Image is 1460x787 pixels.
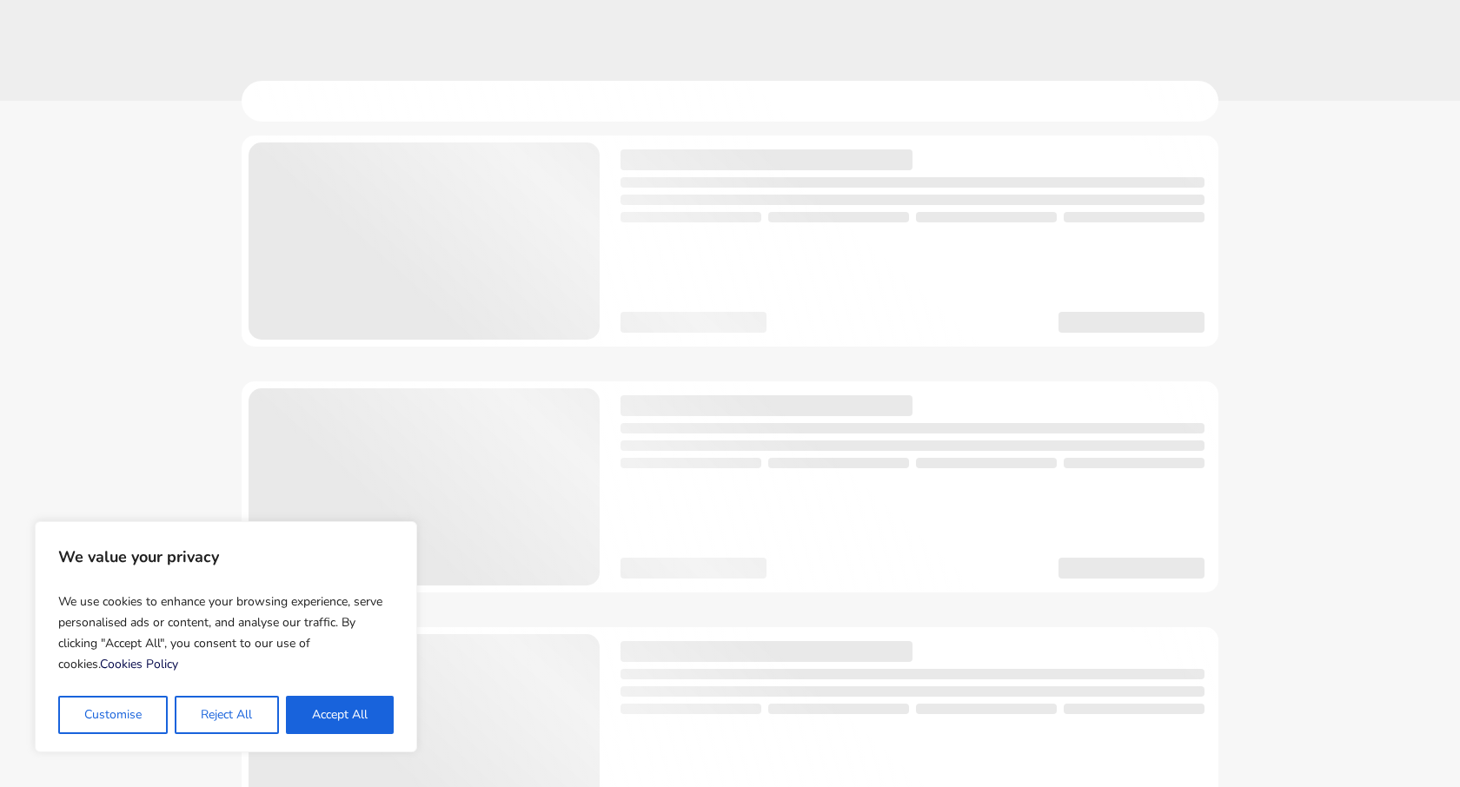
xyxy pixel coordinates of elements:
[58,696,168,734] button: Customise
[100,656,178,672] a: Cookies Policy
[58,539,394,574] p: We value your privacy
[175,696,278,734] button: Reject All
[35,521,417,752] div: We value your privacy
[286,696,394,734] button: Accept All
[58,585,394,682] p: We use cookies to enhance your browsing experience, serve personalised ads or content, and analys...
